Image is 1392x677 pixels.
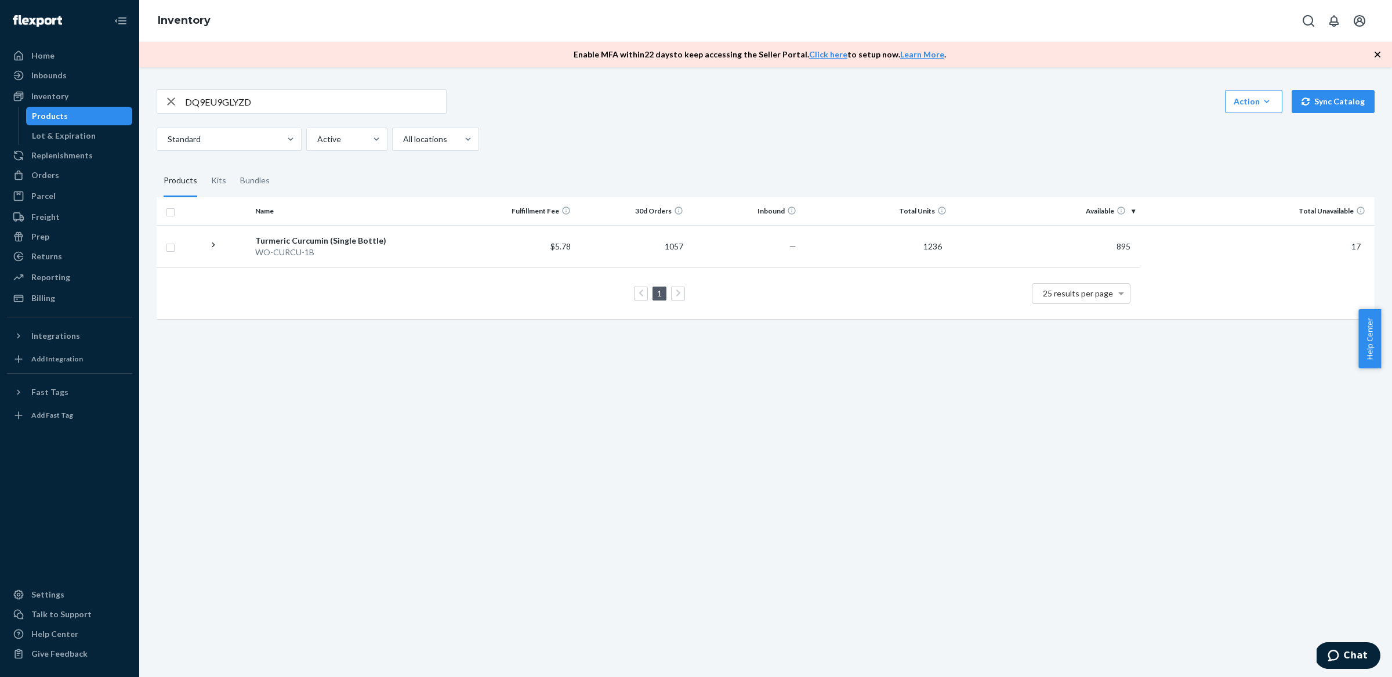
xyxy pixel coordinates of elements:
span: 17 [1347,241,1365,251]
div: Inbounds [31,70,67,81]
div: Bundles [240,165,270,197]
button: Close Navigation [109,9,132,32]
a: Lot & Expiration [26,126,133,145]
a: Billing [7,289,132,307]
a: Home [7,46,132,65]
div: Lot & Expiration [32,130,96,142]
a: Products [26,107,133,125]
div: Kits [211,165,226,197]
div: Turmeric Curcumin (Single Bottle) [255,235,458,247]
button: Give Feedback [7,645,132,663]
div: Prep [31,231,49,242]
a: Add Fast Tag [7,406,132,425]
a: Learn More [900,49,944,59]
div: Orders [31,169,59,181]
button: Open Search Box [1297,9,1320,32]
a: Freight [7,208,132,226]
button: Open notifications [1322,9,1346,32]
button: Talk to Support [7,605,132,624]
button: Integrations [7,327,132,345]
div: WO-CURCU-1B [255,247,458,258]
a: Page 1 is your current page [655,288,664,298]
a: Help Center [7,625,132,643]
div: Settings [31,589,64,600]
button: Sync Catalog [1292,90,1375,113]
th: Inbound [688,197,801,225]
span: — [789,241,796,251]
div: Replenishments [31,150,93,161]
th: Available [951,197,1139,225]
a: Returns [7,247,132,266]
div: Add Fast Tag [31,410,73,420]
ol: breadcrumbs [148,4,220,38]
a: Inventory [158,14,211,27]
input: All locations [402,133,403,145]
div: Reporting [31,271,70,283]
div: Parcel [31,190,56,202]
th: 30d Orders [575,197,688,225]
span: 895 [1112,241,1135,251]
div: Talk to Support [31,609,92,620]
th: Total Unavailable [1140,197,1375,225]
a: Orders [7,166,132,184]
input: Active [316,133,317,145]
iframe: Opens a widget where you can chat to one of our agents [1317,642,1380,671]
td: 1057 [575,225,688,267]
input: Standard [166,133,168,145]
div: Products [32,110,68,122]
th: Fulfillment Fee [462,197,575,225]
div: Returns [31,251,62,262]
span: 25 results per page [1043,288,1113,298]
button: Open account menu [1348,9,1371,32]
a: Reporting [7,268,132,287]
input: Search inventory by name or sku [185,90,446,113]
p: Enable MFA within 22 days to keep accessing the Seller Portal. to setup now. . [574,49,946,60]
a: Prep [7,227,132,246]
a: Click here [809,49,847,59]
div: Help Center [31,628,78,640]
div: Inventory [31,90,68,102]
div: Give Feedback [31,648,88,660]
button: Help Center [1358,309,1381,368]
span: $5.78 [550,241,571,251]
a: Replenishments [7,146,132,165]
div: Billing [31,292,55,304]
div: Home [31,50,55,61]
div: Fast Tags [31,386,68,398]
a: Inventory [7,87,132,106]
div: Add Integration [31,354,83,364]
a: Add Integration [7,350,132,368]
a: Inbounds [7,66,132,85]
th: Name [251,197,462,225]
a: Parcel [7,187,132,205]
button: Action [1225,90,1282,113]
span: 1236 [919,241,947,251]
div: Action [1234,96,1274,107]
div: Products [164,165,197,197]
div: Integrations [31,330,80,342]
a: Settings [7,585,132,604]
button: Fast Tags [7,383,132,401]
div: Freight [31,211,60,223]
th: Total Units [801,197,951,225]
img: Flexport logo [13,15,62,27]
